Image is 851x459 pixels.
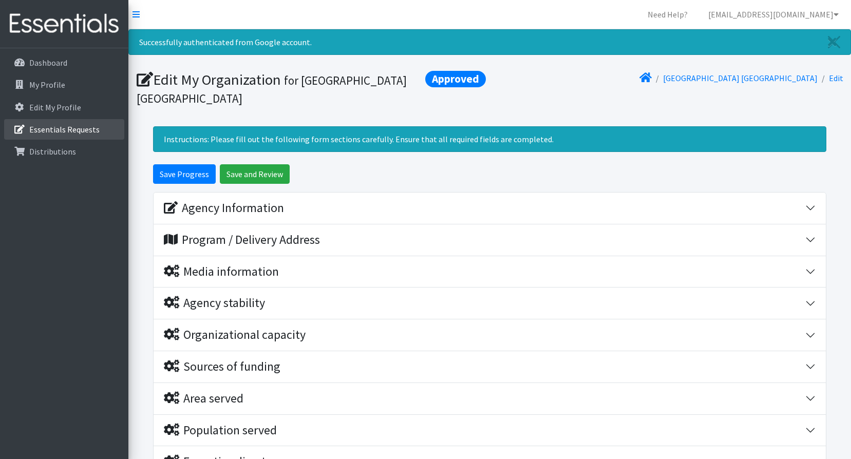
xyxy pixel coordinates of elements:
span: Approved [425,71,486,87]
div: Organizational capacity [164,328,306,342]
p: My Profile [29,80,65,90]
div: Media information [164,264,279,279]
div: Area served [164,391,243,406]
p: Edit My Profile [29,102,81,112]
a: Edit My Profile [4,97,124,118]
button: Sources of funding [154,351,826,382]
p: Dashboard [29,58,67,68]
input: Save Progress [153,164,216,184]
p: Distributions [29,146,76,157]
a: Close [818,30,850,54]
button: Area served [154,383,826,414]
div: Agency Information [164,201,284,216]
a: Edit [829,73,843,83]
button: Organizational capacity [154,319,826,351]
a: My Profile [4,74,124,95]
div: Population served [164,423,277,438]
div: Sources of funding [164,359,280,374]
a: [EMAIL_ADDRESS][DOMAIN_NAME] [700,4,847,25]
button: Agency Information [154,193,826,224]
h1: Edit My Organization [137,71,486,106]
button: Agency stability [154,288,826,319]
div: Program / Delivery Address [164,233,320,247]
div: Agency stability [164,296,265,311]
a: Distributions [4,141,124,162]
input: Save and Review [220,164,290,184]
button: Program / Delivery Address [154,224,826,256]
img: HumanEssentials [4,7,124,41]
div: Instructions: Please fill out the following form sections carefully. Ensure that all required fie... [153,126,826,152]
a: Need Help? [639,4,696,25]
a: Dashboard [4,52,124,73]
p: Essentials Requests [29,124,100,135]
small: for [GEOGRAPHIC_DATA] [GEOGRAPHIC_DATA] [137,73,407,106]
button: Population served [154,415,826,446]
a: [GEOGRAPHIC_DATA] [GEOGRAPHIC_DATA] [663,73,818,83]
a: Essentials Requests [4,119,124,140]
div: Successfully authenticated from Google account. [128,29,851,55]
button: Media information [154,256,826,288]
